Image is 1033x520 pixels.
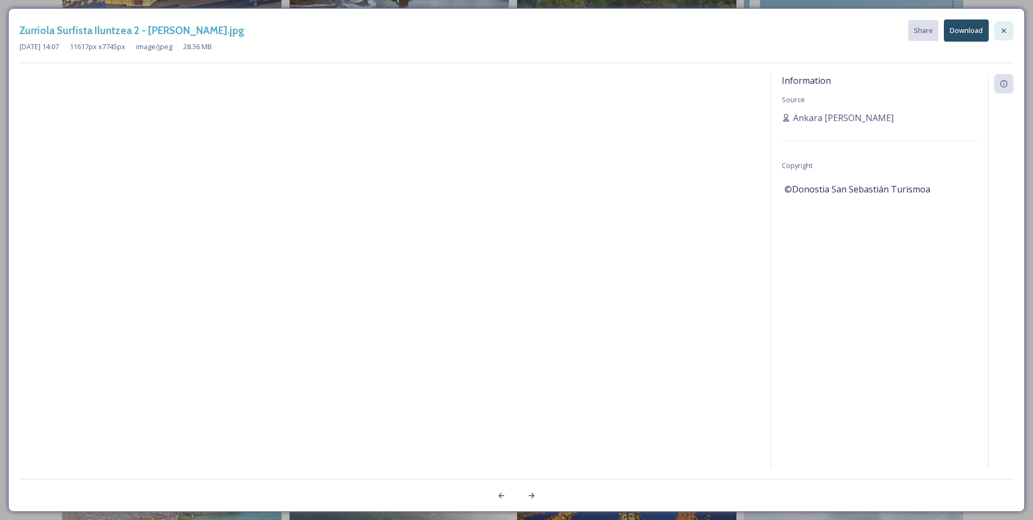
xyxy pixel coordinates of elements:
span: ©Donostia San Sebastián Turismoa [784,183,930,196]
button: Share [908,20,938,41]
button: Download [944,19,989,42]
span: 28.36 MB [183,42,212,52]
span: Source [782,95,805,104]
span: Ankara [PERSON_NAME] [793,111,894,124]
span: Information [782,75,831,86]
span: 11617 px x 7745 px [70,42,125,52]
h3: Zurriola Surfista Iluntzea 2 - [PERSON_NAME].jpg [19,23,244,38]
span: Copyright [782,161,813,170]
span: [DATE] 14:07 [19,42,59,52]
span: image/jpeg [136,42,172,52]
